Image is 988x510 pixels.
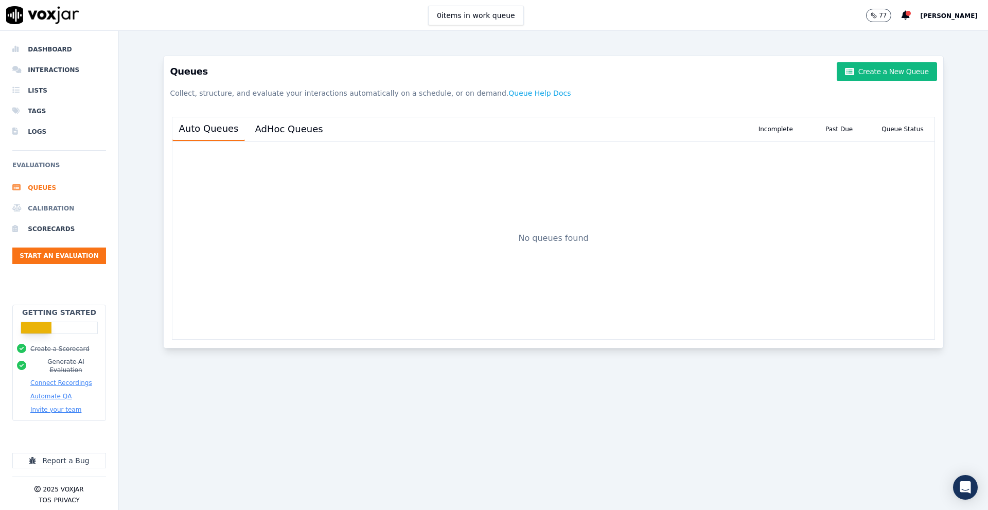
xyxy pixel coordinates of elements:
[807,117,871,141] div: Past Due
[12,60,106,80] a: Interactions
[12,101,106,121] a: Tags
[871,117,934,141] div: Queue Status
[12,159,106,178] h6: Evaluations
[43,485,83,494] p: 2025 Voxjar
[6,6,79,24] img: voxjar logo
[170,84,937,102] p: Collect, structure, and evaluate your interactions automatically on a schedule, or on demand.
[22,307,96,318] h2: Getting Started
[953,475,978,500] div: Open Intercom Messenger
[508,84,571,102] button: Queue Help Docs
[837,62,937,81] button: Create a New Queue
[249,118,329,140] button: AdHoc Queues
[866,9,891,22] button: 77
[30,379,92,387] button: Connect Recordings
[39,496,51,504] button: TOS
[172,117,244,141] button: Auto Queues
[12,198,106,219] a: Calibration
[518,232,588,244] p: No queues found
[12,80,106,101] a: Lists
[879,11,887,20] p: 77
[12,121,106,142] a: Logs
[920,12,978,20] span: [PERSON_NAME]
[12,39,106,60] a: Dashboard
[30,345,90,353] button: Create a Scorecard
[866,9,902,22] button: 77
[30,406,81,414] button: Invite your team
[744,117,807,141] div: Incomplete
[12,248,106,264] button: Start an Evaluation
[12,219,106,239] a: Scorecards
[12,453,106,468] button: Report a Bug
[12,178,106,198] a: Queues
[170,62,937,81] h3: Queues
[54,496,80,504] button: Privacy
[30,358,101,374] button: Generate AI Evaluation
[30,392,72,400] button: Automate QA
[428,6,524,25] button: 0items in work queue
[920,9,988,22] button: [PERSON_NAME]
